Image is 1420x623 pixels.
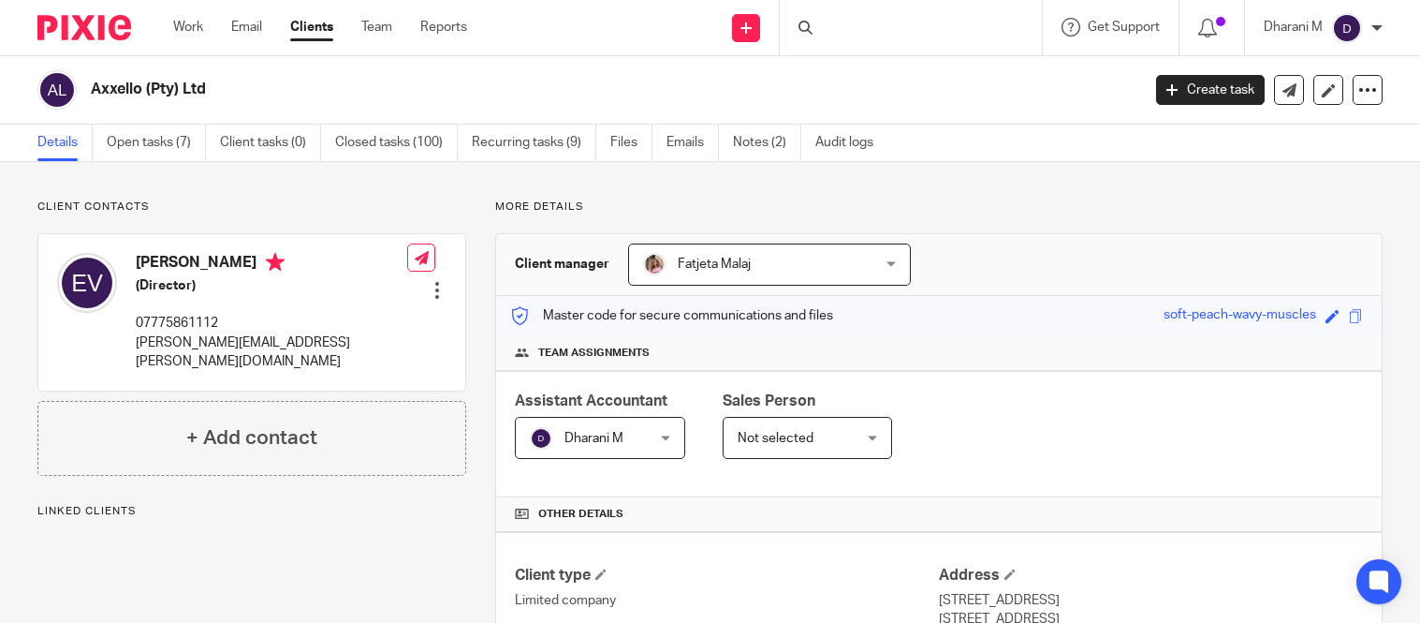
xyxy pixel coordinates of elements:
h4: Address [939,566,1363,586]
img: svg%3E [1332,13,1362,43]
h4: Client type [515,566,939,586]
span: Sales Person [723,393,815,408]
span: Not selected [738,432,813,445]
a: Details [37,125,93,161]
span: Get Support [1088,21,1160,34]
div: soft-peach-wavy-muscles [1164,305,1316,327]
p: Dharani M [1264,18,1323,37]
p: Client contacts [37,200,466,215]
a: Client tasks (0) [220,125,321,161]
img: svg%3E [37,70,77,110]
i: Primary [266,253,285,272]
h2: Axxello (Pty) Ltd [91,80,920,99]
p: 07775861112 [136,314,407,333]
a: Closed tasks (100) [335,125,458,161]
span: Dharani M [564,432,623,445]
span: Fatjeta Malaj [678,258,751,271]
p: [STREET_ADDRESS] [939,591,1363,610]
img: MicrosoftTeams-image%20(5).png [643,253,666,275]
a: Reports [420,18,467,37]
p: More details [495,200,1383,215]
p: Linked clients [37,504,466,519]
img: svg%3E [57,253,117,313]
a: Notes (2) [733,125,801,161]
span: Other details [538,507,623,522]
h4: [PERSON_NAME] [136,253,407,276]
a: Files [610,125,652,161]
p: Master code for secure communications and files [510,306,833,325]
a: Team [361,18,392,37]
h5: (Director) [136,276,407,295]
h3: Client manager [515,255,609,274]
img: Pixie [37,15,131,40]
a: Create task [1156,75,1265,105]
a: Emails [666,125,719,161]
a: Open tasks (7) [107,125,206,161]
a: Work [173,18,203,37]
p: [PERSON_NAME][EMAIL_ADDRESS][PERSON_NAME][DOMAIN_NAME] [136,334,407,372]
a: Email [231,18,262,37]
h4: + Add contact [186,423,317,452]
a: Clients [290,18,333,37]
img: svg%3E [530,427,552,450]
span: Team assignments [538,346,650,361]
span: Assistant Accountant [515,393,667,408]
p: Limited company [515,591,939,610]
a: Recurring tasks (9) [472,125,596,161]
a: Audit logs [815,125,887,161]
